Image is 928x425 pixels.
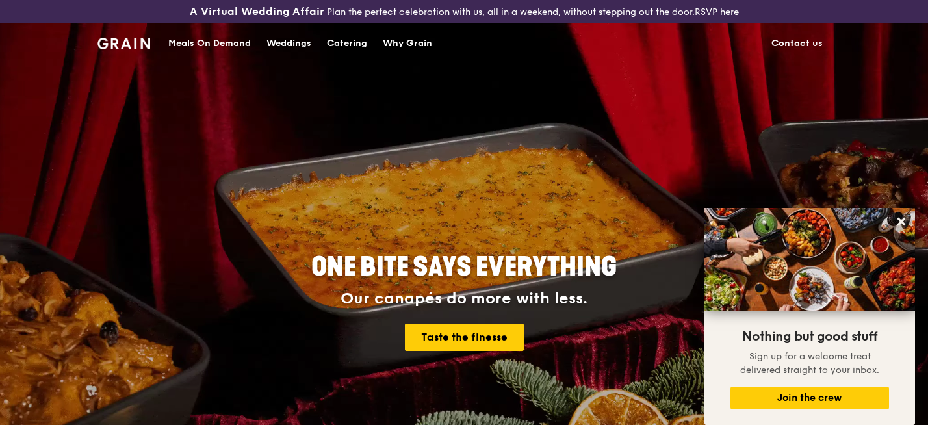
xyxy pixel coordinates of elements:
[704,208,915,311] img: DSC07876-Edit02-Large.jpeg
[730,387,889,409] button: Join the crew
[740,351,879,376] span: Sign up for a welcome treat delivered straight to your inbox.
[230,290,698,308] div: Our canapés do more with less.
[168,24,251,63] div: Meals On Demand
[311,251,617,283] span: ONE BITE SAYS EVERYTHING
[764,24,831,63] a: Contact us
[405,324,524,351] a: Taste the finesse
[695,6,739,18] a: RSVP here
[155,5,773,18] div: Plan the perfect celebration with us, all in a weekend, without stepping out the door.
[319,24,375,63] a: Catering
[266,24,311,63] div: Weddings
[742,329,877,344] span: Nothing but good stuff
[327,24,367,63] div: Catering
[190,5,324,18] h3: A Virtual Wedding Affair
[97,23,150,62] a: GrainGrain
[891,211,912,232] button: Close
[259,24,319,63] a: Weddings
[97,38,150,49] img: Grain
[383,24,432,63] div: Why Grain
[375,24,440,63] a: Why Grain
